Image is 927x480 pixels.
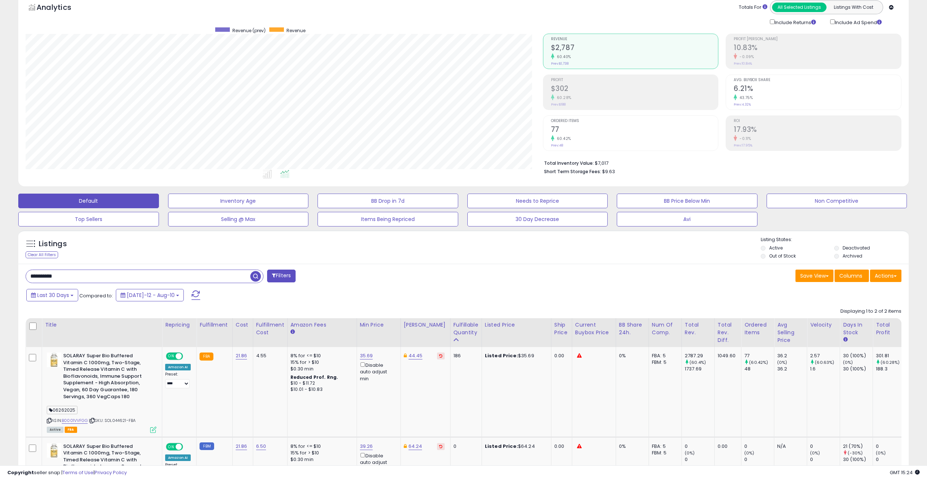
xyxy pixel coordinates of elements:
[744,456,774,463] div: 0
[79,292,113,299] span: Compared to:
[554,443,566,450] div: 0.00
[843,443,873,450] div: 21 (70%)
[290,374,338,380] b: Reduced Prof. Rng.
[810,366,840,372] div: 1.6
[200,353,213,361] small: FBA
[360,361,395,382] div: Disable auto adjust min
[290,450,351,456] div: 15% for > $10
[360,452,395,473] div: Disable auto adjust min
[777,366,807,372] div: 36.2
[47,353,156,432] div: ASIN:
[409,443,422,450] a: 64.24
[554,95,571,100] small: 60.28%
[619,321,646,336] div: BB Share 24h.
[485,443,518,450] b: Listed Price:
[685,353,714,359] div: 2787.29
[769,253,796,259] label: Out of Stock
[544,168,601,175] b: Short Term Storage Fees:
[18,212,159,226] button: Top Sellers
[18,194,159,208] button: Default
[62,469,94,476] a: Terms of Use
[810,443,840,450] div: 0
[876,456,905,463] div: 0
[256,353,282,359] div: 4.55
[843,253,862,259] label: Archived
[47,406,77,414] span: 06262025
[551,37,718,41] span: Revenue
[95,469,127,476] a: Privacy Policy
[744,321,771,336] div: Ordered Items
[777,359,787,365] small: (0%)
[47,443,61,458] img: 41ycwDwH-IL._SL40_.jpg
[551,61,569,66] small: Prev: $1,738
[26,289,78,301] button: Last 30 Days
[467,212,608,226] button: 30 Day Decrease
[165,372,191,388] div: Preset:
[404,321,447,329] div: [PERSON_NAME]
[165,321,193,329] div: Repricing
[826,3,881,12] button: Listings With Cost
[165,364,191,370] div: Amazon AI
[734,78,901,82] span: Avg. Buybox Share
[840,308,901,315] div: Displaying 1 to 2 of 2 items
[685,456,714,463] div: 0
[810,450,820,456] small: (0%)
[290,366,351,372] div: $0.30 min
[318,194,458,208] button: BB Drop in 7d
[734,102,751,107] small: Prev: 4.32%
[47,353,61,367] img: 41ycwDwH-IL._SL40_.jpg
[734,125,901,135] h2: 17.93%
[876,443,905,450] div: 0
[881,359,900,365] small: (60.28%)
[685,450,695,456] small: (0%)
[165,454,191,461] div: Amazon AI
[772,3,827,12] button: All Selected Listings
[685,366,714,372] div: 1737.69
[737,95,753,100] small: 43.75%
[652,443,676,450] div: FBA: 5
[843,245,870,251] label: Deactivated
[876,321,903,336] div: Total Profit
[843,456,873,463] div: 30 (100%)
[290,353,351,359] div: 8% for <= $10
[734,37,901,41] span: Profit [PERSON_NAME]
[453,443,476,450] div: 0
[876,366,905,372] div: 188.3
[777,321,804,344] div: Avg Selling Price
[45,321,159,329] div: Title
[554,353,566,359] div: 0.00
[290,386,351,393] div: $10.01 - $10.83
[870,270,901,282] button: Actions
[835,270,869,282] button: Columns
[652,359,676,366] div: FBM: 5
[37,2,86,14] h5: Analytics
[795,270,833,282] button: Save View
[744,443,774,450] div: 0
[744,353,774,359] div: 77
[843,321,870,336] div: Days In Stock
[65,427,77,433] span: FBA
[843,336,847,343] small: Days In Stock.
[7,469,34,476] strong: Copyright
[734,61,752,66] small: Prev: 10.84%
[777,353,807,359] div: 36.2
[744,450,755,456] small: (0%)
[718,443,736,450] div: 0.00
[39,239,67,249] h5: Listings
[290,359,351,366] div: 15% for > $10
[652,321,679,336] div: Num of Comp.
[485,353,546,359] div: $35.69
[843,359,853,365] small: (0%)
[617,212,757,226] button: Avi
[168,194,309,208] button: Inventory Age
[689,359,706,365] small: (60.4%)
[876,450,886,456] small: (0%)
[290,321,354,329] div: Amazon Fees
[769,245,783,251] label: Active
[360,352,373,359] a: 35.69
[890,469,920,476] span: 2025-09-10 15:24 GMT
[182,443,194,450] span: OFF
[810,321,837,329] div: Velocity
[551,119,718,123] span: Ordered Items
[127,292,175,299] span: [DATE]-12 - Aug-10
